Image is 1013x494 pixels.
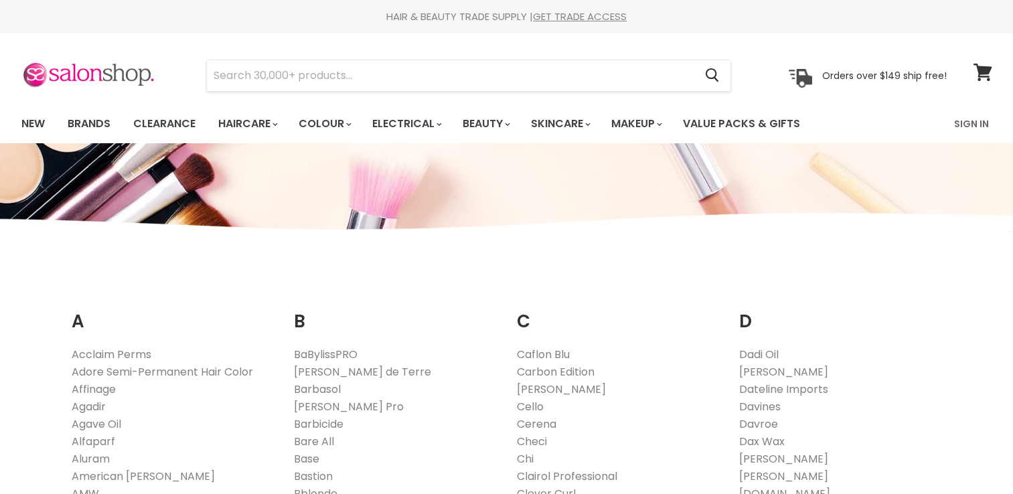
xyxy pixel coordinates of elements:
[289,110,360,138] a: Colour
[72,469,215,484] a: American [PERSON_NAME]
[11,104,878,143] ul: Main menu
[294,434,334,449] a: Bare All
[739,434,785,449] a: Dax Wax
[517,451,534,467] a: Chi
[673,110,810,138] a: Value Packs & Gifts
[739,399,781,414] a: Davines
[72,347,151,362] a: Acclaim Perms
[11,110,55,138] a: New
[533,9,627,23] a: GET TRADE ACCESS
[739,347,779,362] a: Dadi Oil
[453,110,518,138] a: Beauty
[72,364,253,380] a: Adore Semi-Permanent Hair Color
[208,110,286,138] a: Haircare
[206,60,731,92] form: Product
[5,104,1009,143] nav: Main
[294,469,333,484] a: Bastion
[72,434,115,449] a: Alfaparf
[517,347,570,362] a: Caflon Blu
[72,451,110,467] a: Aluram
[695,60,730,91] button: Search
[294,416,343,432] a: Barbicide
[294,451,319,467] a: Base
[517,399,544,414] a: Cello
[5,10,1009,23] div: HAIR & BEAUTY TRADE SUPPLY |
[822,69,947,81] p: Orders over $149 ship free!
[517,291,720,335] h2: C
[739,469,828,484] a: [PERSON_NAME]
[207,60,695,91] input: Search
[739,291,942,335] h2: D
[517,434,547,449] a: Checi
[517,469,617,484] a: Clairol Professional
[72,399,106,414] a: Agadir
[294,364,431,380] a: [PERSON_NAME] de Terre
[72,416,121,432] a: Agave Oil
[294,291,497,335] h2: B
[739,382,828,397] a: Dateline Imports
[72,291,275,335] h2: A
[517,364,595,380] a: Carbon Edition
[946,110,997,138] a: Sign In
[294,399,404,414] a: [PERSON_NAME] Pro
[294,382,341,397] a: Barbasol
[739,416,778,432] a: Davroe
[601,110,670,138] a: Makeup
[294,347,358,362] a: BaBylissPRO
[521,110,599,138] a: Skincare
[517,382,606,397] a: [PERSON_NAME]
[739,451,828,467] a: [PERSON_NAME]
[362,110,450,138] a: Electrical
[739,364,828,380] a: [PERSON_NAME]
[58,110,121,138] a: Brands
[517,416,556,432] a: Cerena
[72,382,116,397] a: Affinage
[123,110,206,138] a: Clearance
